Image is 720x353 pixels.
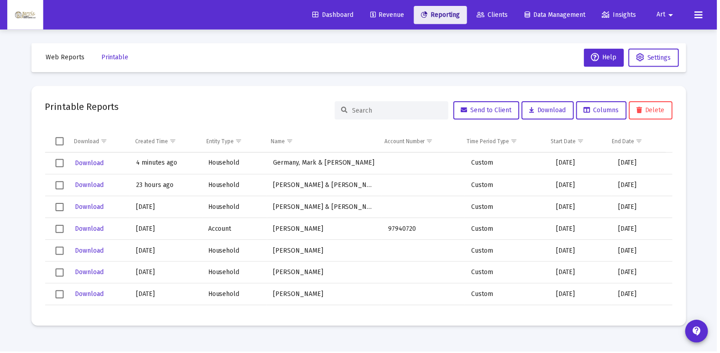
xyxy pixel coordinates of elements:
div: Select row [56,248,64,256]
td: [PERSON_NAME] [268,306,384,328]
td: [PERSON_NAME] [268,219,384,241]
td: [DATE] [614,263,675,285]
div: Data grid [45,131,675,313]
td: Custom [467,263,552,285]
td: Household [203,263,268,285]
div: Select row [56,182,64,190]
td: [PERSON_NAME] [268,285,384,306]
td: Germany, Mark & [PERSON_NAME] [268,153,384,175]
mat-icon: arrow_drop_down [668,6,679,24]
a: Revenue [364,6,413,24]
div: Select row [56,313,64,322]
span: Download [531,107,568,114]
td: 4 minutes ago [130,153,202,175]
td: [DATE] [552,153,614,175]
div: Name [272,138,286,145]
span: Download [75,248,104,255]
span: Insights [604,11,639,19]
td: Household [203,306,268,328]
button: Download [74,223,105,236]
td: [PERSON_NAME] [268,241,384,263]
h2: Printable Reports [45,100,120,114]
td: Column End Date [608,131,668,153]
button: Web Reports [39,49,92,67]
td: [DATE] [614,285,675,306]
span: Art [659,11,668,19]
td: [DATE] [614,153,675,175]
span: Download [75,270,104,277]
span: Revenue [372,11,406,19]
span: Help [594,54,619,62]
td: Household [203,153,268,175]
span: Delete [639,107,667,114]
span: Show filter options for column 'Entity Type' [236,138,243,145]
td: Custom [467,306,552,328]
td: [PERSON_NAME] & [PERSON_NAME] Household [268,197,384,219]
td: Household [203,285,268,306]
span: Web Reports [46,54,85,62]
a: Clients [471,6,517,24]
td: [DATE] [130,219,202,241]
td: [PERSON_NAME] [268,263,384,285]
td: [DATE] [552,306,614,328]
span: Show filter options for column 'Time Period Type' [513,138,520,145]
button: Columns [578,102,629,120]
td: 97940720 [383,219,467,241]
button: Download [74,289,105,302]
td: Column Account Number [379,131,462,153]
div: Select row [56,270,64,278]
td: [DATE] [130,285,202,306]
td: Column Time Period Type [462,131,547,153]
button: Download [74,267,105,280]
div: Select all [56,138,64,146]
td: 23 hours ago [130,175,202,197]
a: Reporting [415,6,469,24]
td: [DATE] [614,197,675,219]
td: [DATE] [130,306,202,328]
td: Custom [467,285,552,306]
div: Select row [56,204,64,212]
span: Show filter options for column 'Created Time' [170,138,177,145]
button: Send to Client [455,102,521,120]
button: Settings [631,49,682,67]
span: Show filter options for column 'Start Date' [579,138,586,145]
td: [DATE] [614,219,675,241]
a: Data Management [520,6,595,24]
img: Dashboard [14,6,37,24]
div: Download [74,138,100,145]
mat-icon: contact_support [694,327,705,338]
button: Art [648,5,690,24]
span: Download [75,226,104,234]
td: Column Entity Type [201,131,266,153]
td: Custom [467,175,552,197]
td: [DATE] [552,175,614,197]
td: [DATE] [552,219,614,241]
td: [DATE] [614,241,675,263]
span: Settings [650,54,674,62]
td: Household [203,197,268,219]
span: Send to Client [463,107,514,114]
td: Household [203,175,268,197]
span: Reporting [423,11,462,19]
a: Insights [597,6,646,24]
button: Printable [95,49,137,67]
td: [DATE] [552,197,614,219]
button: Delete [631,102,675,120]
span: Download [75,182,104,190]
td: Custom [467,197,552,219]
div: Start Date [553,138,578,145]
td: Custom [467,219,552,241]
div: Entity Type [207,138,235,145]
button: Download [74,179,105,192]
td: Household [203,241,268,263]
td: Account [203,219,268,241]
span: Dashboard [314,11,355,19]
span: Show filter options for column 'Account Number' [428,138,435,145]
div: Select row [56,226,64,234]
td: [DATE] [614,306,675,328]
button: Help [586,49,626,67]
td: Column Download [68,131,130,153]
td: Custom [467,241,552,263]
span: Columns [586,107,621,114]
td: Column Created Time [129,131,200,153]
